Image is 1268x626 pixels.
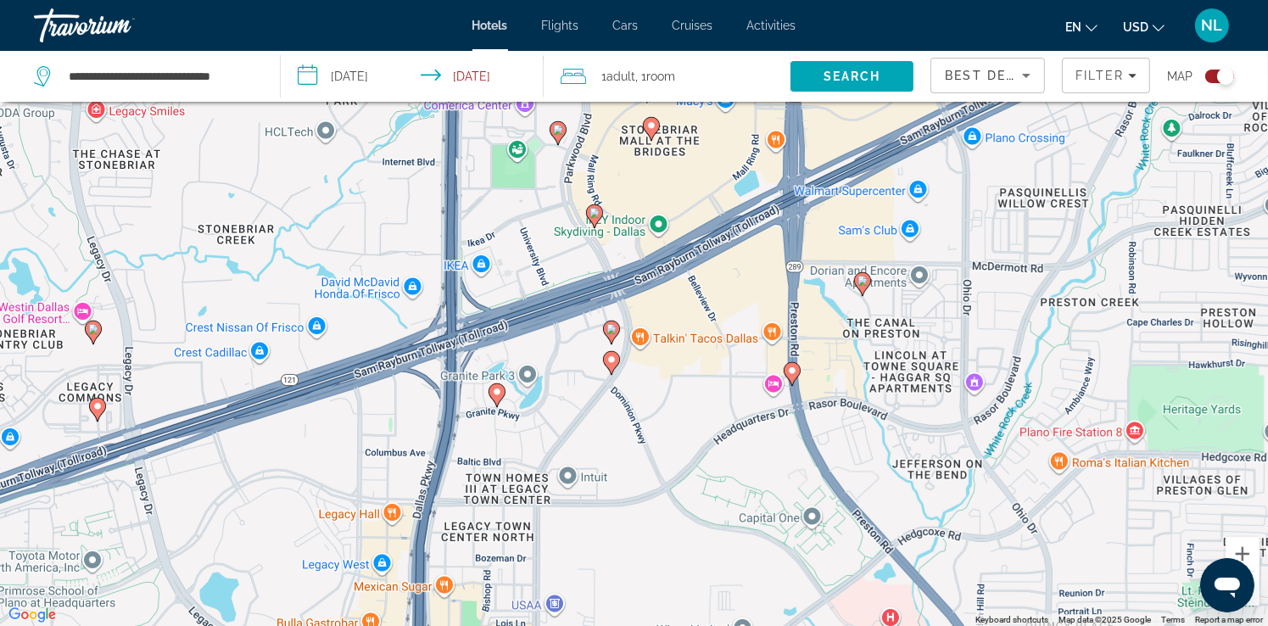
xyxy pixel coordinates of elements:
span: Map [1167,64,1193,88]
button: Filters [1062,58,1150,93]
button: Toggle map [1193,69,1234,84]
span: , 1 [635,64,675,88]
button: User Menu [1190,8,1234,43]
span: Adult [606,70,635,83]
span: en [1065,20,1081,34]
span: Filter [1075,69,1124,82]
button: Change currency [1123,14,1165,39]
span: 1 [601,64,635,88]
span: Best Deals [945,69,1033,82]
button: Select check in and out date [281,51,545,102]
button: Change language [1065,14,1098,39]
button: Search [790,61,913,92]
span: Room [646,70,675,83]
img: Google [4,604,60,626]
iframe: Button to launch messaging window [1200,558,1254,612]
span: Search [824,70,881,83]
button: Keyboard shortcuts [975,614,1048,626]
mat-select: Sort by [945,65,1031,86]
a: Flights [542,19,579,32]
a: Travorium [34,3,204,48]
button: Travelers: 1 adult, 0 children [544,51,790,102]
a: Terms (opens in new tab) [1161,615,1185,624]
span: USD [1123,20,1148,34]
input: Search hotel destination [67,64,254,89]
span: NL [1202,17,1223,34]
a: Cruises [673,19,713,32]
span: Map data ©2025 Google [1059,615,1151,624]
a: Activities [747,19,796,32]
a: Report a map error [1195,615,1263,624]
a: Hotels [472,19,508,32]
button: Zoom in [1226,537,1260,571]
a: Open this area in Google Maps (opens a new window) [4,604,60,626]
a: Cars [613,19,639,32]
